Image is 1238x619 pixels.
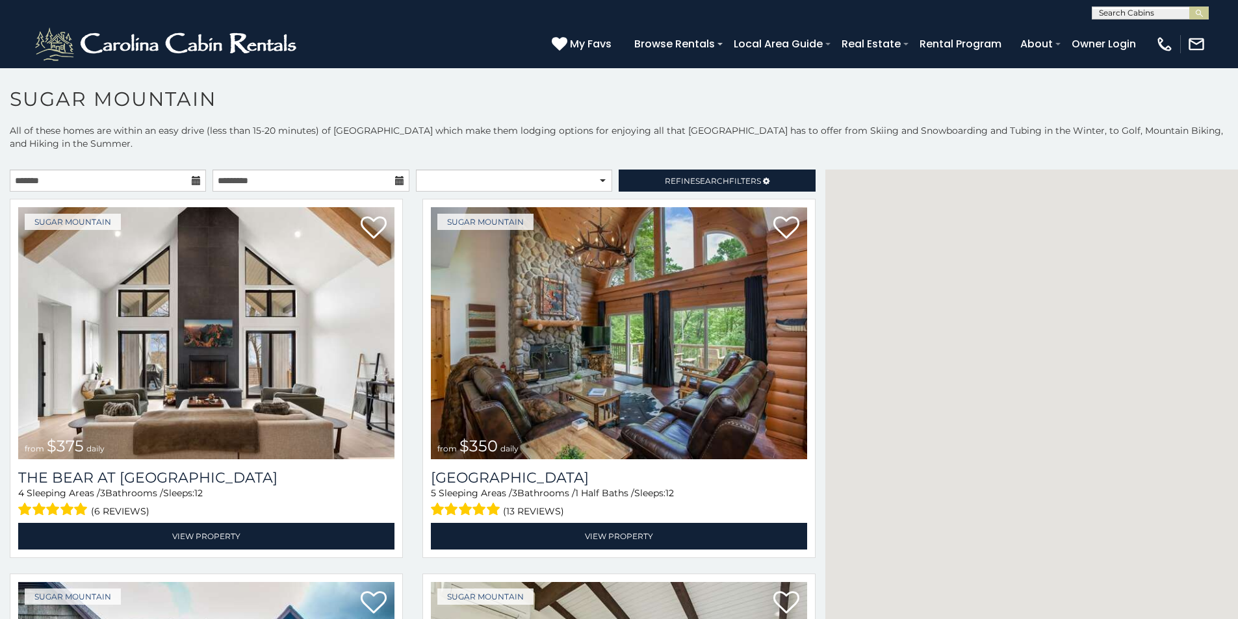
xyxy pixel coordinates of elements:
div: Sleeping Areas / Bathrooms / Sleeps: [431,486,807,520]
a: Add to favorites [361,590,387,617]
a: Add to favorites [773,590,799,617]
img: phone-regular-white.png [1155,35,1174,53]
a: RefineSearchFilters [619,170,815,192]
span: daily [86,444,105,453]
span: 1 Half Baths / [575,487,634,499]
a: View Property [18,523,394,550]
span: 5 [431,487,436,499]
span: 3 [100,487,105,499]
img: Grouse Moor Lodge [431,207,807,459]
a: About [1014,32,1059,55]
a: View Property [431,523,807,550]
span: 3 [512,487,517,499]
a: Add to favorites [361,215,387,242]
div: Sleeping Areas / Bathrooms / Sleeps: [18,486,394,520]
a: My Favs [552,36,615,53]
img: mail-regular-white.png [1187,35,1206,53]
a: Sugar Mountain [437,588,534,605]
a: Add to favorites [773,215,799,242]
img: White-1-2.png [32,25,302,64]
span: $375 [47,436,84,455]
a: Local Area Guide [727,32,829,55]
a: Sugar Mountain [25,588,121,605]
a: Sugar Mountain [437,214,534,230]
span: 12 [194,487,203,499]
img: The Bear At Sugar Mountain [18,207,394,459]
h3: Grouse Moor Lodge [431,469,807,486]
a: Real Estate [835,32,907,55]
a: The Bear At Sugar Mountain from $375 daily [18,207,394,459]
a: Sugar Mountain [25,214,121,230]
span: 4 [18,487,24,499]
span: (13 reviews) [503,503,564,520]
a: Grouse Moor Lodge from $350 daily [431,207,807,459]
a: Rental Program [913,32,1008,55]
span: from [437,444,457,453]
span: Search [695,176,729,186]
span: (6 reviews) [91,503,149,520]
a: [GEOGRAPHIC_DATA] [431,469,807,486]
span: My Favs [570,36,612,52]
span: 12 [665,487,674,499]
span: Refine Filters [665,176,761,186]
span: $350 [459,436,498,455]
span: from [25,444,44,453]
a: Owner Login [1065,32,1142,55]
span: daily [500,444,519,453]
a: Browse Rentals [628,32,721,55]
a: The Bear At [GEOGRAPHIC_DATA] [18,469,394,486]
h3: The Bear At Sugar Mountain [18,469,394,486]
